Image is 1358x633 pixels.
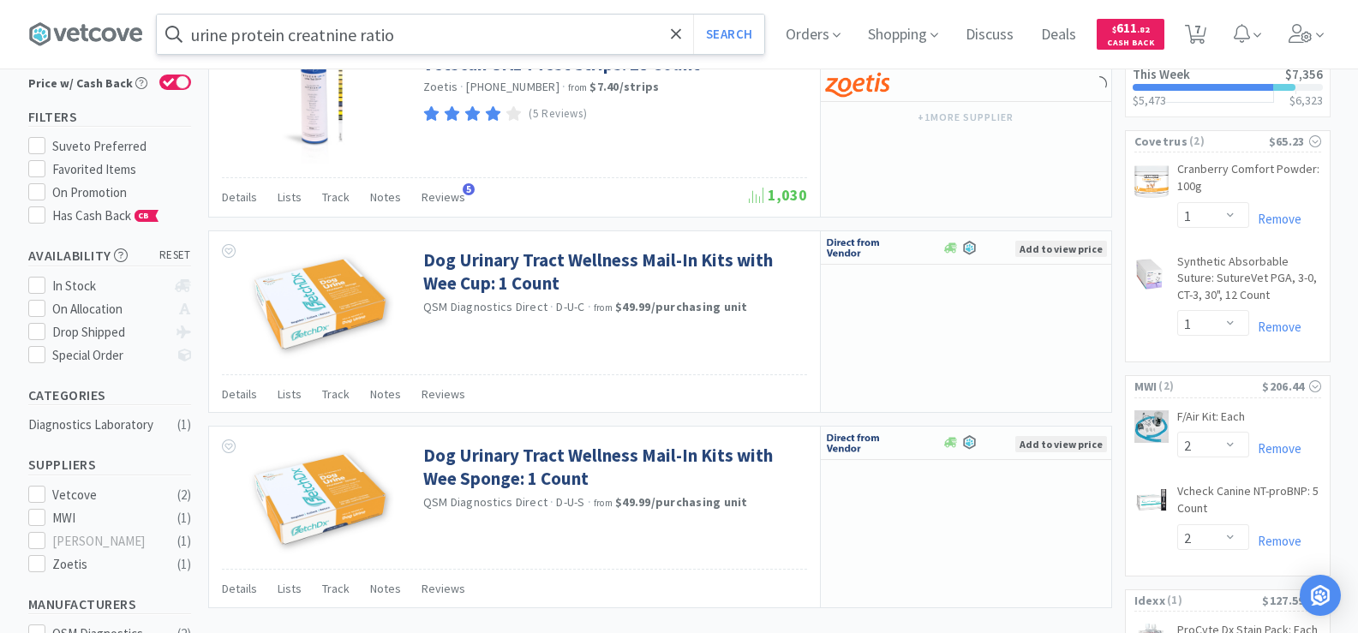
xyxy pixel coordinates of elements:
div: $127.59 [1262,591,1320,610]
span: $5,473 [1133,93,1166,108]
a: Cranberry Comfort Powder: 100g [1177,161,1321,201]
div: $65.23 [1269,132,1321,151]
span: · [562,79,565,94]
h5: Manufacturers [28,594,191,614]
a: Remove [1249,533,1301,549]
span: Notes [370,581,401,596]
div: On Promotion [52,182,191,203]
div: ( 1 ) [177,531,191,552]
strong: $49.99 / purchasing unit [615,494,748,510]
span: Add to view price [1015,241,1107,257]
div: Suveto Preferred [52,136,191,157]
span: reset [159,247,191,265]
div: Open Intercom Messenger [1300,575,1341,616]
h5: Filters [28,107,191,127]
a: QSM Diagnostics Direct [423,299,548,314]
img: c67096674d5b41e1bca769e75293f8dd_19.png [825,235,889,260]
div: Favorited Items [52,159,191,180]
span: from [594,497,613,509]
span: Track [322,386,350,402]
div: Special Order [52,345,166,366]
span: Notes [370,189,401,205]
a: Remove [1249,211,1301,227]
span: Details [222,386,257,402]
span: Lists [278,189,302,205]
span: $ [1112,24,1116,35]
span: 1,030 [749,185,807,205]
img: be10ca6eb47f4d25a94c3b75d3f92701_410305.jpeg [246,248,394,360]
h2: This Week [1133,68,1190,81]
div: ( 2 ) [177,485,191,505]
img: c7f1f8b27b7f4713bc65f3a7eb9cde1c_410312.jpeg [246,444,394,555]
a: This Week$7,356$5,473$6,323 [1126,57,1330,116]
span: MWI [1134,377,1158,396]
div: [PERSON_NAME] [52,531,159,552]
span: ( 2 ) [1157,378,1262,395]
div: Zoetis [52,554,159,575]
a: F/Air Kit: Each [1177,409,1245,433]
img: ee22f9face274f43bd7733a79d81c069_142057.png [1134,164,1169,199]
button: +1more supplier [909,105,1021,129]
span: [PHONE_NUMBER] [466,79,559,94]
div: Vetcove [52,485,159,505]
div: In Stock [52,276,166,296]
span: from [594,302,613,314]
a: 7 [1178,29,1213,45]
img: b603ec34f74c4a609ecac659bdccde38_10050.png [1134,410,1169,443]
span: . 82 [1137,24,1150,35]
a: Vcheck Canine NT-proBNP: 5 Count [1177,483,1321,523]
span: · [460,79,464,94]
span: 5 [463,183,475,195]
img: 81b84733226e4cf68360829f40fed581_191264.jpeg [265,52,376,164]
span: Cash Back [1107,39,1154,50]
span: ( 1 ) [1165,592,1262,609]
h3: $ [1289,94,1323,106]
a: QSM Diagnostics Direct [423,494,548,510]
div: $206.44 [1262,377,1320,396]
input: Search by item, sku, manufacturer, ingredient, size... [157,15,764,54]
span: Has Cash Back [52,207,159,224]
div: ( 1 ) [177,415,191,435]
span: · [588,494,591,510]
span: D-U-C [556,299,584,314]
span: 611 [1112,20,1150,36]
a: Remove [1249,440,1301,457]
span: D-U-S [556,494,584,510]
div: Diagnostics Laboratory [28,415,167,435]
a: Zoetis [423,79,458,94]
span: Lists [278,386,302,402]
span: Track [322,581,350,596]
img: bcb9a9f5c6e248f5b6d995f5765e5883_723846.png [1134,487,1169,512]
div: On Allocation [52,299,166,319]
a: Dog Urinary Tract Wellness Mail-In Kits with Wee Sponge: 1 Count [423,444,803,491]
span: Idexx [1134,591,1166,610]
a: Synthetic Absorbable Suture: SutureVet PGA, 3-0, CT-3, 30", 12 Count [1177,254,1321,311]
span: CB [135,211,153,221]
span: Details [222,189,257,205]
h5: Availability [28,246,191,266]
span: Reviews [422,189,465,205]
img: 7e28f0d9224b46b59925368e6b78f65e_19387.png [1134,257,1164,291]
div: MWI [52,508,159,528]
img: c67096674d5b41e1bca769e75293f8dd_19.png [825,430,889,456]
a: Dog Urinary Tract Wellness Mail-In Kits with Wee Cup: 1 Count [423,248,803,296]
span: Reviews [422,581,465,596]
div: ( 1 ) [177,508,191,528]
a: $611.82Cash Back [1097,11,1164,57]
span: · [550,494,553,510]
span: 6,323 [1295,93,1323,108]
span: $7,356 [1285,66,1323,82]
div: ( 1 ) [177,554,191,575]
div: Drop Shipped [52,322,166,343]
span: Details [222,581,257,596]
button: Search [693,15,764,54]
h5: Categories [28,385,191,405]
strong: $7.40 / strips [589,79,659,94]
span: Lists [278,581,302,596]
strong: $49.99 / purchasing unit [615,299,748,314]
img: a673e5ab4e5e497494167fe422e9a3ab.png [825,72,889,98]
span: · [588,299,591,314]
span: Covetrus [1134,132,1188,151]
a: Remove [1249,319,1301,335]
a: Deals [1034,27,1083,43]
